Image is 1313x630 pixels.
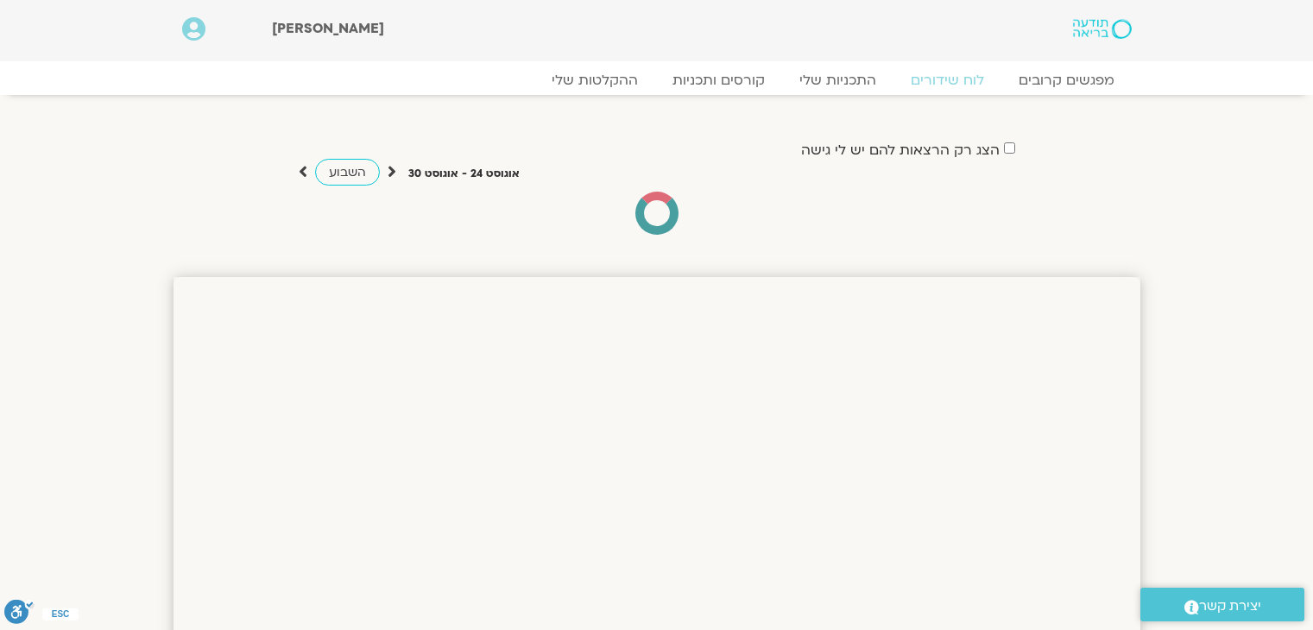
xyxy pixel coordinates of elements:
[315,159,380,186] a: השבוע
[1001,72,1132,89] a: מפגשים קרובים
[801,142,1000,158] label: הצג רק הרצאות להם יש לי גישה
[1140,588,1304,621] a: יצירת קשר
[782,72,893,89] a: התכניות שלי
[182,72,1132,89] nav: Menu
[893,72,1001,89] a: לוח שידורים
[272,19,384,38] span: [PERSON_NAME]
[408,165,520,183] p: אוגוסט 24 - אוגוסט 30
[655,72,782,89] a: קורסים ותכניות
[329,164,366,180] span: השבוע
[534,72,655,89] a: ההקלטות שלי
[1199,595,1261,618] span: יצירת קשר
